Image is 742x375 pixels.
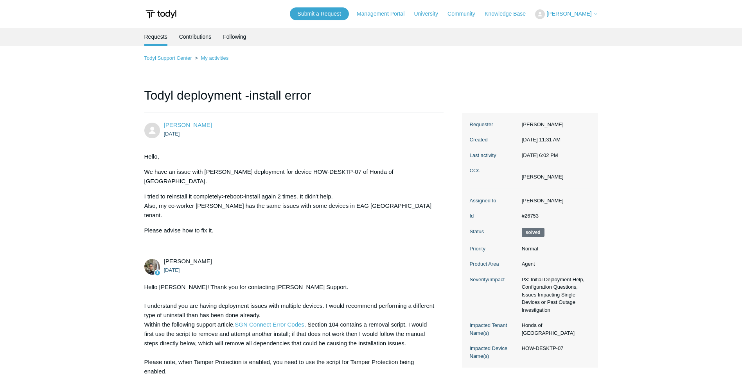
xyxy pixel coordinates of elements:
a: SGN Connect Error Codes [235,321,304,328]
a: [PERSON_NAME] [164,121,212,128]
a: University [414,10,446,18]
span: [PERSON_NAME] [546,11,591,17]
li: Todyl Support Center [144,55,194,61]
dt: Severity/Impact [470,276,518,284]
dt: Status [470,228,518,236]
dd: Normal [518,245,590,253]
dd: [PERSON_NAME] [518,121,590,129]
dt: Id [470,212,518,220]
dt: Product Area [470,260,518,268]
li: My activities [193,55,228,61]
span: Michael Tjader [164,258,212,264]
p: I tried to reinstall it completely>reboot>install again 2 times. It didn't help. Also, my co-work... [144,192,436,220]
time: 07/25/2025, 11:45 [164,267,180,273]
img: Todyl Support Center Help Center home page [144,7,178,21]
span: This request has been solved [522,228,544,237]
p: Please advise how to fix it. [144,226,436,235]
dt: Last activity [470,152,518,159]
a: Knowledge Base [485,10,534,18]
dt: Impacted Device Name(s) [470,345,518,360]
dt: CCs [470,167,518,175]
a: Submit a Request [290,7,349,20]
dd: Agent [518,260,590,268]
a: Community [447,10,483,18]
button: [PERSON_NAME] [535,9,598,19]
dt: Impacted Tenant Name(s) [470,321,518,337]
dd: HOW-DESKTP-07 [518,345,590,352]
a: Management Portal [357,10,412,18]
a: Contributions [179,28,212,46]
time: 07/25/2025, 11:31 [164,131,180,137]
li: Requests [144,28,167,46]
span: Andrey Kostin [164,121,212,128]
dt: Priority [470,245,518,253]
dd: P3: Initial Deployment Help, Configuration Questions, Issues Impacting Single Devices or Past Out... [518,276,590,314]
a: Todyl Support Center [144,55,192,61]
dd: [PERSON_NAME] [518,197,590,205]
p: Hello, [144,152,436,161]
dt: Assigned to [470,197,518,205]
a: My activities [201,55,228,61]
time: 07/25/2025, 11:31 [522,137,561,143]
dd: Honda of [GEOGRAPHIC_DATA] [518,321,590,337]
time: 08/21/2025, 18:02 [522,152,558,158]
p: We have an issue with [PERSON_NAME] deployment for device HOW-DESKTP-07 of Honda of [GEOGRAPHIC_D... [144,167,436,186]
a: Following [223,28,246,46]
h1: Todyl deployment -install error [144,86,444,113]
dt: Requester [470,121,518,129]
li: Mario Giraldo [522,173,564,181]
dt: Created [470,136,518,144]
dd: #26753 [518,212,590,220]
